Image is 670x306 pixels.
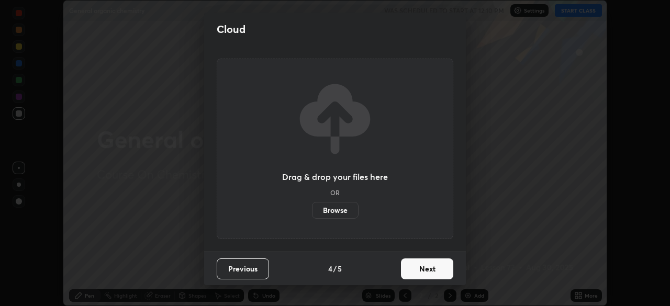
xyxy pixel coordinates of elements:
[401,258,453,279] button: Next
[282,173,388,181] h3: Drag & drop your files here
[217,22,245,36] h2: Cloud
[217,258,269,279] button: Previous
[333,263,337,274] h4: /
[330,189,340,196] h5: OR
[328,263,332,274] h4: 4
[338,263,342,274] h4: 5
